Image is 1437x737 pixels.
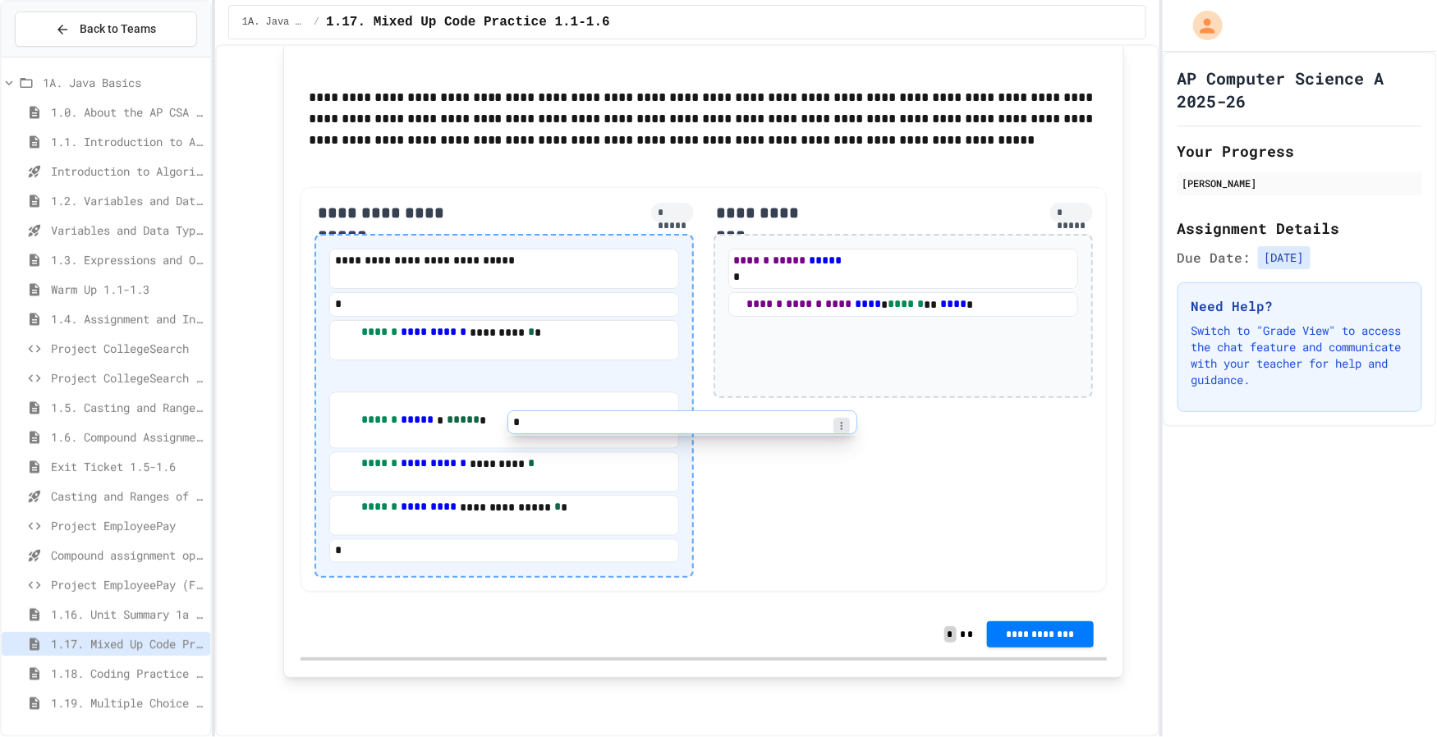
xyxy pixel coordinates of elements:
[51,133,204,150] span: 1.1. Introduction to Algorithms, Programming, and Compilers
[1178,140,1422,163] h2: Your Progress
[51,694,204,712] span: 1.19. Multiple Choice Exercises for Unit 1a (1.1-1.6)
[51,665,204,682] span: 1.18. Coding Practice 1a (1.1-1.6)
[1191,323,1408,388] p: Switch to "Grade View" to access the chat feature and communicate with your teacher for help and ...
[51,517,204,534] span: Project EmployeePay
[1178,248,1251,268] span: Due Date:
[80,21,156,38] span: Back to Teams
[51,340,204,357] span: Project CollegeSearch
[15,11,197,47] button: Back to Teams
[1182,176,1417,190] div: [PERSON_NAME]
[51,635,204,652] span: 1.17. Mixed Up Code Practice 1.1-1.6
[51,369,204,387] span: Project CollegeSearch (File Input)
[51,281,204,298] span: Warm Up 1.1-1.3
[51,576,204,593] span: Project EmployeePay (File Input)
[242,16,307,29] span: 1A. Java Basics
[1191,296,1408,316] h3: Need Help?
[51,103,204,121] span: 1.0. About the AP CSA Exam
[51,606,204,623] span: 1.16. Unit Summary 1a (1.1-1.6)
[51,251,204,268] span: 1.3. Expressions and Output
[51,222,204,239] span: Variables and Data Types - Quiz
[1178,66,1422,112] h1: AP Computer Science A 2025-26
[51,163,204,180] span: Introduction to Algorithms, Programming, and Compilers
[51,192,204,209] span: 1.2. Variables and Data Types
[51,547,204,564] span: Compound assignment operators - Quiz
[1178,217,1422,240] h2: Assignment Details
[1258,246,1311,269] span: [DATE]
[1176,7,1227,44] div: My Account
[43,74,204,91] span: 1A. Java Basics
[326,12,610,32] span: 1.17. Mixed Up Code Practice 1.1-1.6
[314,16,319,29] span: /
[51,399,204,416] span: 1.5. Casting and Ranges of Values
[51,458,204,475] span: Exit Ticket 1.5-1.6
[51,310,204,327] span: 1.4. Assignment and Input
[51,488,204,505] span: Casting and Ranges of variables - Quiz
[51,428,204,446] span: 1.6. Compound Assignment Operators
